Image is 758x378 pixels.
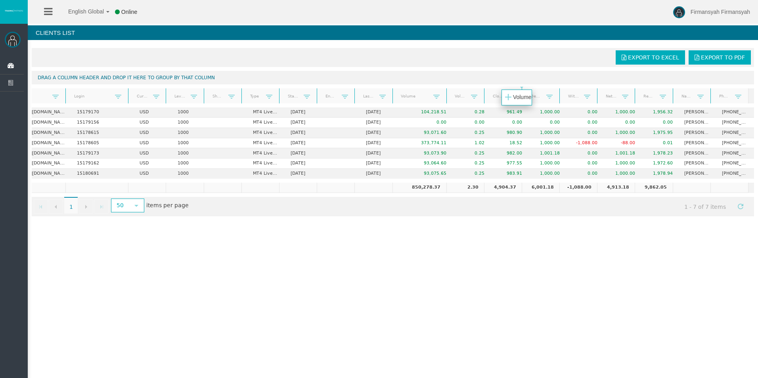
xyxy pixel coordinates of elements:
[452,138,490,149] td: 1.02
[716,158,754,169] td: [PHONE_NUMBER]
[172,138,209,149] td: 1000
[490,148,528,158] td: 982.00
[172,148,209,158] td: 1000
[247,169,285,179] td: MT4 LiveFloatingSpreadAccount
[170,91,191,101] a: Leverage
[34,199,48,214] a: Go to the first page
[28,25,758,40] h4: Clients List
[484,183,522,193] td: 4,904.37
[71,138,134,149] td: 15178605
[563,91,584,101] a: Withdrawals
[94,199,109,214] a: Go to the last page
[641,107,678,118] td: 1,956.32
[172,118,209,128] td: 1000
[716,169,754,179] td: [PHONE_NUMBER]
[134,148,172,158] td: USD
[628,54,679,61] span: Export to Excel
[247,158,285,169] td: MT4 LiveFloatingSpreadAccount
[398,138,452,149] td: 373,774.11
[452,169,490,179] td: 0.25
[528,107,565,118] td: 1,000.00
[528,118,565,128] td: 0.00
[392,183,446,193] td: 850,278.37
[452,128,490,138] td: 0.25
[603,107,641,118] td: 1,000.00
[134,138,172,149] td: USD
[71,118,134,128] td: 15179156
[58,8,104,15] span: English Global
[641,169,678,179] td: 1,978.94
[603,138,641,149] td: -88.00
[603,128,641,138] td: 1,000.00
[71,169,134,179] td: 15180691
[285,158,323,169] td: [DATE]
[677,199,733,214] span: 1 - 7 of 7 items
[603,158,641,169] td: 1,000.00
[172,128,209,138] td: 1000
[641,118,678,128] td: 0.00
[285,107,323,118] td: [DATE]
[32,71,754,84] div: Drag a column header and drop it here to group by that column
[398,158,452,169] td: 93,064.60
[565,118,603,128] td: 0.00
[679,158,716,169] td: [PERSON_NAME]
[109,199,189,212] span: items per page
[53,204,59,210] span: Go to the previous page
[4,9,24,12] img: logo.svg
[691,9,750,15] span: Firmansyah Firmansyah
[490,118,528,128] td: 0.00
[396,91,433,101] a: Volume
[172,158,209,169] td: 1000
[450,91,471,101] a: Volume lots
[133,202,140,209] span: select
[528,138,565,149] td: 1,000.00
[285,118,323,128] td: [DATE]
[490,169,528,179] td: 983.91
[616,50,685,65] a: Export to Excel
[597,183,635,193] td: 4,913.18
[490,128,528,138] td: 980.90
[502,90,532,105] div: Volume lots
[701,54,745,61] span: Export to PDF
[172,107,209,118] td: 1000
[452,107,490,118] td: 0.28
[132,91,153,101] a: Currency
[676,91,697,101] a: Name
[247,138,285,149] td: MT4 LiveFloatingSpreadAccount
[565,128,603,138] td: 0.00
[69,91,115,101] a: Login
[247,118,285,128] td: MT4 LiveFloatingSpreadAccount
[134,118,172,128] td: USD
[283,91,304,101] a: Start Date
[490,107,528,118] td: 961.49
[635,183,672,193] td: 9,862.05
[360,169,398,179] td: [DATE]
[525,91,546,101] a: Deposits
[490,138,528,149] td: 18.52
[38,204,44,210] span: Go to the first page
[734,199,747,213] a: Refresh
[247,107,285,118] td: MT4 LiveFloatingSpreadAccount
[565,169,603,179] td: 0.00
[285,169,323,179] td: [DATE]
[398,148,452,158] td: 93,073.90
[360,107,398,118] td: [DATE]
[737,203,744,210] span: Refresh
[689,50,751,65] a: Export to PDF
[446,183,484,193] td: 2.30
[398,128,452,138] td: 93,071.60
[71,107,134,118] td: 15179170
[83,204,89,210] span: Go to the next page
[603,118,641,128] td: 0.00
[679,148,716,158] td: [PERSON_NAME]
[716,148,754,158] td: [PHONE_NUMBER]
[245,91,266,101] a: Type
[559,183,597,193] td: -1,088.00
[528,158,565,169] td: 1,000.00
[71,148,134,158] td: 15179173
[398,107,452,118] td: 104,218.51
[714,91,735,101] a: Phone
[565,138,603,149] td: -1,088.00
[172,169,209,179] td: 1000
[679,107,716,118] td: [PERSON_NAME]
